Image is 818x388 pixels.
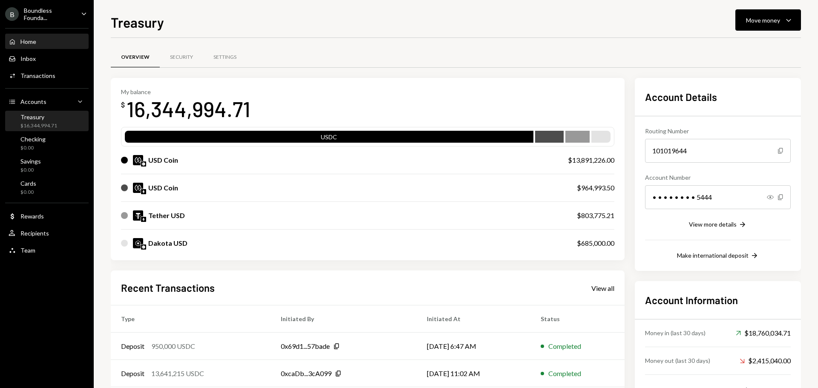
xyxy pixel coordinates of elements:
[5,155,89,175] a: Savings$0.00
[281,341,330,351] div: 0x69d1...57bade
[689,221,737,228] div: View more details
[151,341,195,351] div: 950,000 USDC
[148,155,178,165] div: USD Coin
[417,333,530,360] td: [DATE] 6:47 AM
[548,341,581,351] div: Completed
[577,238,614,248] div: $685,000.00
[133,155,143,165] img: USDC
[151,368,204,379] div: 13,641,215 USDC
[20,230,49,237] div: Recipients
[20,247,35,254] div: Team
[170,54,193,61] div: Security
[24,7,74,21] div: Boundless Founda...
[121,368,144,379] div: Deposit
[20,122,57,129] div: $16,344,994.71
[5,51,89,66] a: Inbox
[548,368,581,379] div: Completed
[148,183,178,193] div: USD Coin
[141,217,146,222] img: ethereum-mainnet
[20,213,44,220] div: Rewards
[5,225,89,241] a: Recipients
[148,210,185,221] div: Tether USD
[121,101,125,109] div: $
[746,16,780,25] div: Move money
[530,305,625,333] th: Status
[160,46,203,68] a: Security
[111,46,160,68] a: Overview
[577,183,614,193] div: $964,993.50
[213,54,236,61] div: Settings
[645,356,710,365] div: Money out (last 30 days)
[568,155,614,165] div: $13,891,226.00
[20,113,57,121] div: Treasury
[645,126,791,135] div: Routing Number
[20,167,41,174] div: $0.00
[141,244,146,250] img: base-mainnet
[417,305,530,333] th: Initiated At
[125,132,533,144] div: USDC
[20,189,36,196] div: $0.00
[203,46,247,68] a: Settings
[591,284,614,293] div: View all
[133,210,143,221] img: USDT
[20,55,36,62] div: Inbox
[121,281,215,295] h2: Recent Transactions
[577,210,614,221] div: $803,775.21
[20,135,46,143] div: Checking
[20,180,36,187] div: Cards
[689,220,747,230] button: View more details
[20,98,46,105] div: Accounts
[133,183,143,193] img: USDC
[111,14,164,31] h1: Treasury
[645,293,791,307] h2: Account Information
[141,161,146,167] img: base-mainnet
[127,95,251,122] div: 16,344,994.71
[121,341,144,351] div: Deposit
[141,189,146,194] img: ethereum-mainnet
[20,38,36,45] div: Home
[121,54,150,61] div: Overview
[5,94,89,109] a: Accounts
[5,177,89,198] a: Cards$0.00
[645,139,791,163] div: 101019644
[20,158,41,165] div: Savings
[5,208,89,224] a: Rewards
[5,133,89,153] a: Checking$0.00
[111,305,271,333] th: Type
[417,360,530,387] td: [DATE] 11:02 AM
[5,7,19,21] div: B
[735,9,801,31] button: Move money
[645,328,706,337] div: Money in (last 30 days)
[740,356,791,366] div: $2,415,040.00
[645,173,791,182] div: Account Number
[5,68,89,83] a: Transactions
[133,238,143,248] img: DKUSD
[20,72,55,79] div: Transactions
[121,88,251,95] div: My balance
[281,368,331,379] div: 0xcaDb...3cA099
[5,111,89,131] a: Treasury$16,344,994.71
[645,185,791,209] div: • • • • • • • • 5444
[677,252,749,259] div: Make international deposit
[645,90,791,104] h2: Account Details
[591,283,614,293] a: View all
[677,251,759,261] button: Make international deposit
[5,242,89,258] a: Team
[148,238,187,248] div: Dakota USD
[271,305,417,333] th: Initiated By
[736,328,791,338] div: $18,760,034.71
[5,34,89,49] a: Home
[20,144,46,152] div: $0.00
